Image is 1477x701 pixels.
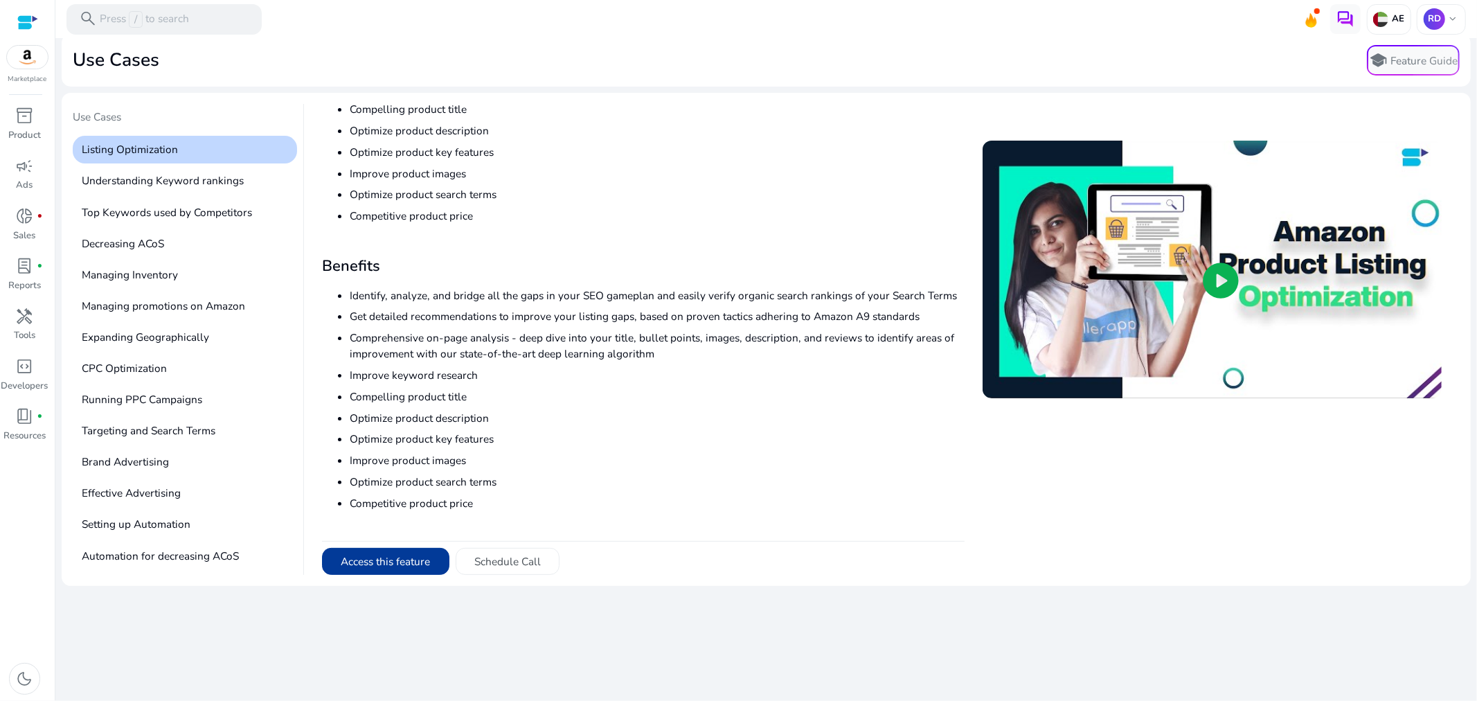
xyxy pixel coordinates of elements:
[1390,53,1458,69] p: Feature Guide
[8,129,41,143] p: Product
[73,542,297,570] p: Automation for decreasing ACoS
[73,385,297,414] p: Running PPC Campaigns
[73,479,297,508] p: Effective Advertising
[73,109,297,131] p: Use Cases
[16,157,34,175] span: campaign
[73,573,297,601] p: Customer Behavior
[73,198,297,227] p: Top Keywords used by Competitors
[350,186,965,202] li: Optimize product search terms
[16,357,34,375] span: code_blocks
[73,323,297,351] p: Expanding Geographically
[350,208,965,224] li: Competitive product price
[73,260,297,289] p: Managing Inventory
[350,166,965,181] li: Improve product images
[983,141,1442,399] img: sddefault.jpg
[14,329,35,343] p: Tools
[350,287,965,303] li: Identify, analyze, and bridge all the gaps in your SEO gameplan and easily verify organic search ...
[1370,51,1388,69] span: school
[37,263,43,269] span: fiber_manual_record
[16,207,34,225] span: donut_small
[1,380,48,393] p: Developers
[1424,8,1445,30] p: RD
[1373,12,1388,27] img: ae.svg
[73,511,297,539] p: Setting up Automation
[73,167,297,195] p: Understanding Keyword rankings
[37,213,43,220] span: fiber_manual_record
[350,123,965,139] li: Optimize product description
[16,107,34,125] span: inventory_2
[350,452,965,468] li: Improve product images
[17,179,33,193] p: Ads
[1388,13,1404,26] p: AE
[8,279,41,293] p: Reports
[350,101,965,117] li: Compelling product title
[350,367,965,383] li: Improve keyword research
[322,547,449,575] button: Access this feature
[8,74,47,85] p: Marketplace
[350,389,965,405] li: Compelling product title
[73,229,297,258] p: Decreasing ACoS
[73,354,297,382] p: CPC Optimization
[129,11,142,28] span: /
[37,414,43,420] span: fiber_manual_record
[350,144,965,160] li: Optimize product key features
[73,49,159,71] h2: Use Cases
[73,136,297,164] p: Listing Optimization
[16,407,34,425] span: book_4
[350,474,965,490] li: Optimize product search terms
[1367,45,1460,76] button: schoolFeature Guide
[16,308,34,326] span: handyman
[350,330,965,362] li: Comprehensive on-page analysis - deep dive into your title, bullet points, images, description, a...
[16,257,34,275] span: lab_profile
[1447,13,1459,26] span: keyboard_arrow_down
[100,11,189,28] p: Press to search
[1199,260,1242,303] span: play_circle
[350,431,965,447] li: Optimize product key features
[73,447,297,476] p: Brand Advertising
[73,416,297,445] p: Targeting and Search Terms
[350,495,965,511] li: Competitive product price
[350,410,965,426] li: Optimize product description
[7,46,48,69] img: amazon.svg
[456,547,560,575] button: Schedule Call
[14,229,36,243] p: Sales
[79,10,97,28] span: search
[3,429,46,443] p: Resources
[16,670,34,688] span: dark_mode
[322,257,965,275] h3: Benefits
[350,308,965,324] li: Get detailed recommendations to improve your listing gaps, based on proven tactics adhering to Am...
[73,292,297,320] p: Managing promotions on Amazon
